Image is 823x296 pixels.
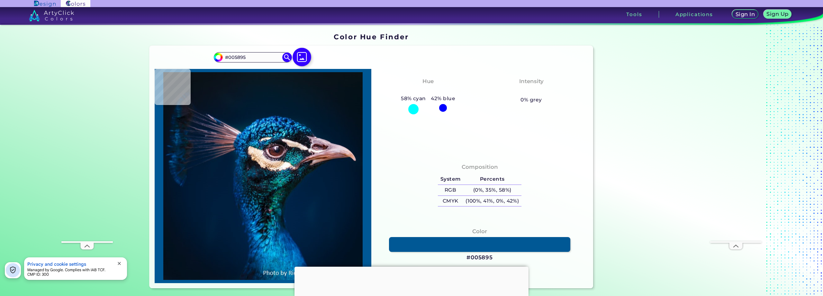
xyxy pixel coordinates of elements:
[463,185,521,196] h5: (0%, 35%, 58%)
[766,11,788,16] h5: Sign Up
[472,227,487,236] h4: Color
[438,196,463,206] h5: CMYK
[334,32,409,42] h1: Color Hue Finder
[710,48,762,241] iframe: Advertisement
[429,94,458,103] h5: 42% blue
[675,12,713,17] h3: Applications
[732,10,758,19] a: Sign In
[520,96,542,104] h5: 0% grey
[29,10,74,21] img: logo_artyclick_colors_white.svg
[223,53,283,62] input: type color..
[293,48,311,66] img: icon picture
[34,1,56,7] img: ArtyClick Design logo
[466,254,493,262] h3: #005895
[422,77,434,86] h4: Hue
[626,12,642,17] h3: Tools
[282,53,292,62] img: icon search
[764,10,792,19] a: Sign Up
[61,48,113,241] iframe: Advertisement
[519,77,544,86] h4: Intensity
[438,174,463,185] h5: System
[158,72,368,280] img: img_pavlin.jpg
[294,267,529,296] iframe: Advertisement
[398,94,428,103] h5: 58% cyan
[596,31,676,291] iframe: Advertisement
[462,162,498,172] h4: Composition
[438,185,463,196] h5: RGB
[736,12,755,17] h5: Sign In
[517,87,545,95] h3: Vibrant
[463,174,521,185] h5: Percents
[463,196,521,206] h5: (100%, 41%, 0%, 42%)
[410,87,446,95] h3: Cyan-Blue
